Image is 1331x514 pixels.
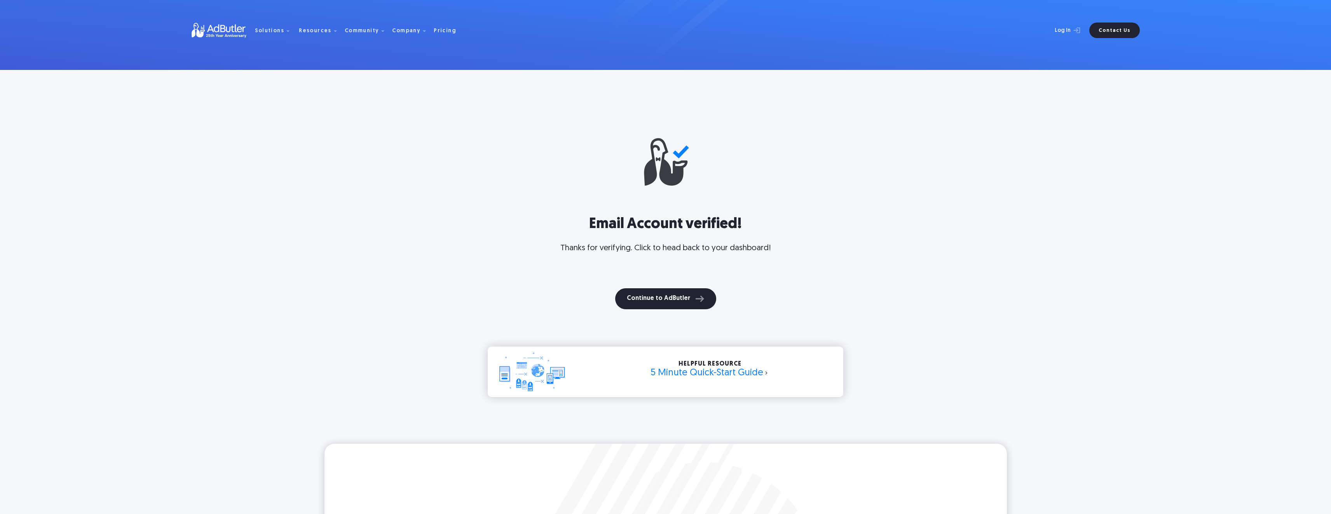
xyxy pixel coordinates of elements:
div: Solutions [255,18,296,43]
div: Solutions [255,28,284,34]
span: 5 Minute [651,368,687,378]
img: quickstart guide [499,352,565,391]
a: Contact Us [1089,23,1140,38]
div: Pricing [434,28,456,34]
p: Helpful Resource [577,361,843,367]
a: Pricing [434,27,462,34]
a: 5 Minute Quick-Start Guidegoto arrow [651,368,769,378]
div: Resources [299,18,343,43]
div: Resources [299,28,331,34]
img: goto arrow [763,370,769,378]
div: Thanks for verifying. Click to head back to your dashboard! [560,246,771,270]
h1: Email Account verified! [451,216,880,233]
div: Community [345,28,379,34]
button: Continue to AdButler [615,288,716,309]
a: Log In [1034,23,1085,38]
span: Quick-Start Guide [690,368,769,378]
div: Company [392,28,420,34]
div: Company [392,18,432,43]
div: Community [345,18,391,43]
